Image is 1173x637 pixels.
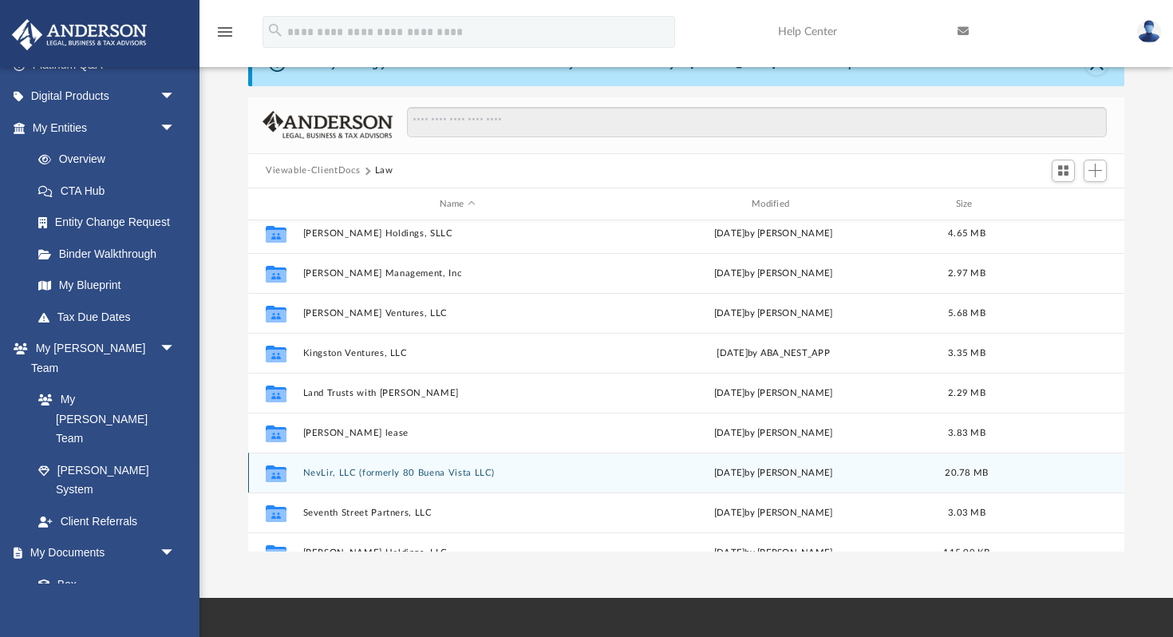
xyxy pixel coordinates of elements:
span: 20.78 MB [945,469,988,477]
button: Viewable-ClientDocs [266,164,360,178]
img: Anderson Advisors Platinum Portal [7,19,152,50]
a: My Entitiesarrow_drop_down [11,112,199,144]
a: menu [215,30,235,42]
button: [PERSON_NAME] Management, Inc [303,268,612,279]
a: Binder Walkthrough [22,238,199,270]
div: [DATE] by [PERSON_NAME] [619,267,928,281]
a: Tax Due Dates [22,301,199,333]
button: Seventh Street Partners, LLC [303,508,612,518]
div: [DATE] by [PERSON_NAME] [619,307,928,321]
button: [PERSON_NAME] Ventures, LLC [303,308,612,318]
button: [PERSON_NAME] Holdings, LLC [303,548,612,558]
div: [DATE] by [PERSON_NAME] [619,506,928,520]
a: My Documentsarrow_drop_down [11,537,192,569]
button: Switch to Grid View [1052,160,1076,182]
span: arrow_drop_down [160,333,192,366]
div: [DATE] by [PERSON_NAME] [619,386,928,401]
span: 2.97 MB [948,269,985,278]
div: Size [935,197,999,212]
div: [DATE] by [PERSON_NAME] [619,546,928,560]
i: search [267,22,284,39]
span: 5.68 MB [948,309,985,318]
span: 3.83 MB [948,429,985,437]
input: Search files and folders [407,107,1107,137]
span: arrow_drop_down [160,537,192,570]
button: Law [375,164,393,178]
a: My Blueprint [22,270,192,302]
span: 115.09 KB [943,548,989,557]
a: [PERSON_NAME] System [22,454,192,505]
div: id [255,197,295,212]
span: 2.29 MB [948,389,985,398]
div: [DATE] by ABA_NEST_APP [619,346,928,361]
div: Name [302,197,612,212]
div: id [1005,197,1117,212]
a: My [PERSON_NAME] Teamarrow_drop_down [11,333,192,384]
button: Kingston Ventures, LLC [303,348,612,358]
button: Land Trusts with [PERSON_NAME] [303,388,612,398]
a: Overview [22,144,199,176]
span: 4.65 MB [948,229,985,238]
button: [PERSON_NAME] lease [303,428,612,438]
div: grid [248,220,1124,552]
a: Client Referrals [22,505,192,537]
button: Add [1084,160,1108,182]
span: arrow_drop_down [160,112,192,144]
img: User Pic [1137,20,1161,43]
div: Modified [618,197,928,212]
span: 3.03 MB [948,508,985,517]
div: [DATE] by [PERSON_NAME] [619,466,928,481]
div: [DATE] by [PERSON_NAME] [619,426,928,441]
i: menu [215,22,235,42]
button: NevLir, LLC (formerly 80 Buena Vista LLC) [303,468,612,478]
span: 3.35 MB [948,349,985,358]
a: My [PERSON_NAME] Team [22,384,184,455]
a: Entity Change Request [22,207,199,239]
span: arrow_drop_down [160,81,192,113]
div: [DATE] by [PERSON_NAME] [619,227,928,241]
a: Box [22,568,184,600]
a: Digital Productsarrow_drop_down [11,81,199,113]
a: CTA Hub [22,175,199,207]
button: [PERSON_NAME] Holdings, SLLC [303,228,612,239]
